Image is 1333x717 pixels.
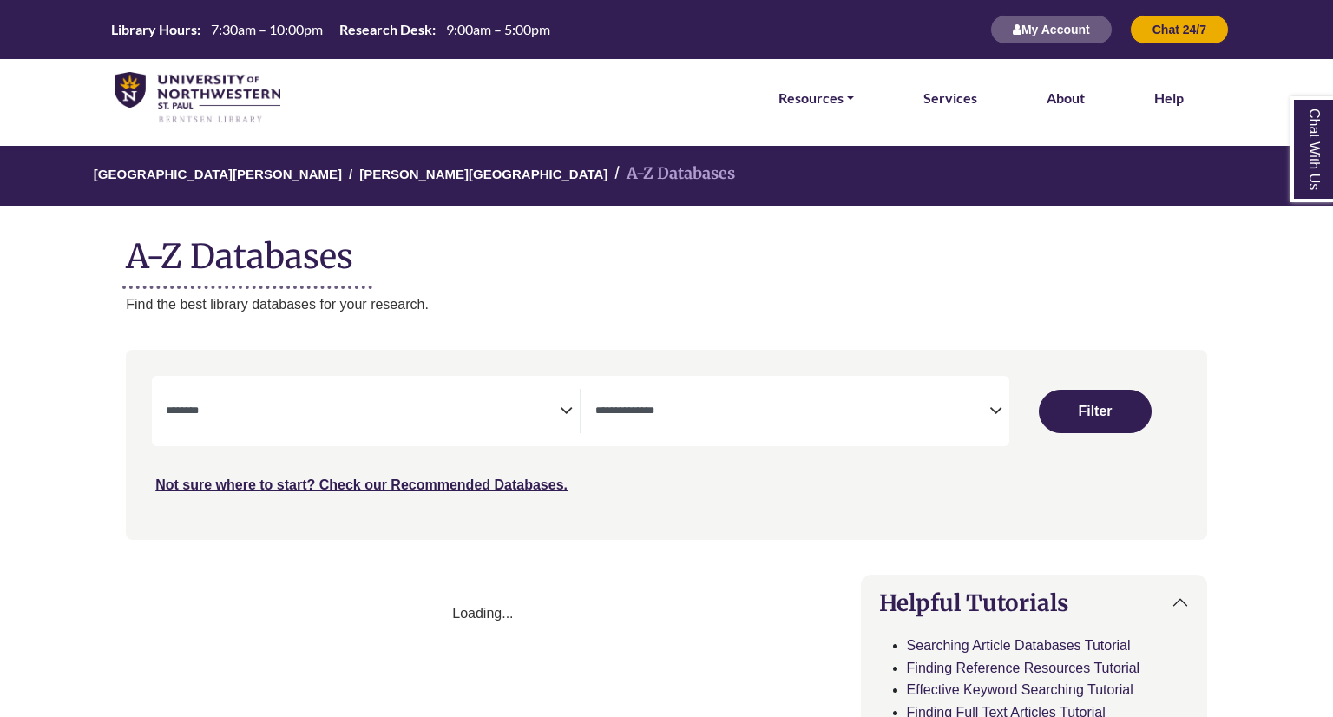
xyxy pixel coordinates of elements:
a: Hours Today [104,20,557,40]
a: My Account [990,22,1113,36]
textarea: Filter [166,405,560,419]
a: Searching Article Databases Tutorial [907,638,1131,653]
a: About [1047,87,1085,109]
a: Not sure where to start? Check our Recommended Databases. [155,477,568,492]
a: Chat 24/7 [1130,22,1229,36]
p: Find the best library databases for your research. [126,293,1207,316]
nav: Search filters [126,350,1207,539]
a: Effective Keyword Searching Tutorial [907,682,1133,697]
nav: breadcrumb [126,146,1207,206]
a: Help [1154,87,1184,109]
button: Submit for Search Results [1039,390,1152,433]
button: Helpful Tutorials [862,576,1206,630]
th: Research Desk: [332,20,437,38]
a: [PERSON_NAME][GEOGRAPHIC_DATA] [359,164,607,181]
textarea: Filter [595,405,989,419]
h1: A-Z Databases [126,223,1207,276]
table: Hours Today [104,20,557,36]
span: 7:30am – 10:00pm [211,21,323,37]
div: Loading... [126,602,839,625]
a: Services [923,87,977,109]
button: Chat 24/7 [1130,15,1229,44]
button: My Account [990,15,1113,44]
li: A-Z Databases [607,161,735,187]
img: library_home [115,72,280,125]
a: Resources [778,87,854,109]
span: 9:00am – 5:00pm [446,21,550,37]
a: [GEOGRAPHIC_DATA][PERSON_NAME] [94,164,342,181]
th: Library Hours: [104,20,201,38]
a: Finding Reference Resources Tutorial [907,661,1140,675]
